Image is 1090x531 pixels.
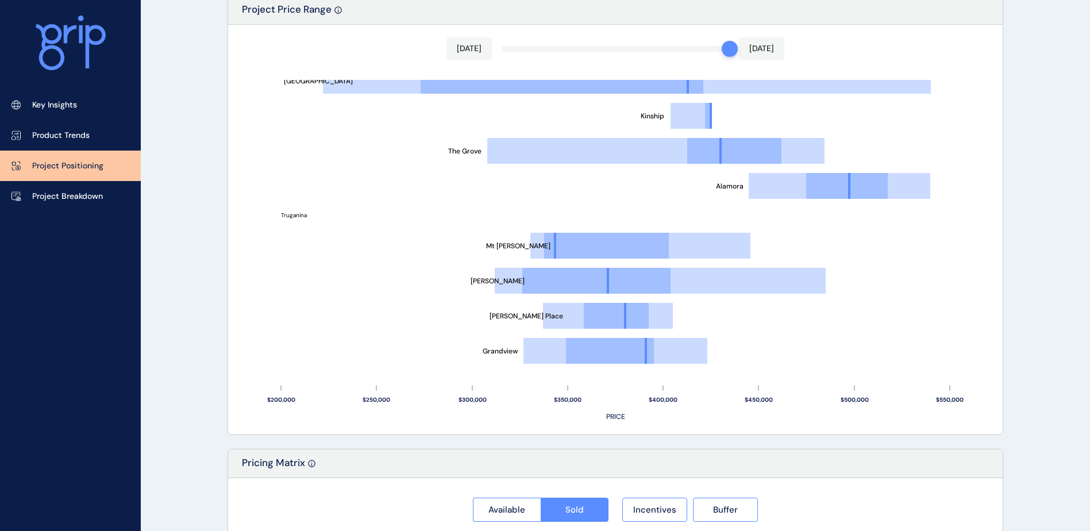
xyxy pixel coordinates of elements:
span: Buffer [713,504,738,515]
text: $250,000 [363,396,390,403]
p: Pricing Matrix [242,456,305,478]
span: Available [488,504,525,515]
text: Mt [PERSON_NAME] [486,241,550,251]
text: [GEOGRAPHIC_DATA] [284,76,353,86]
text: $450,000 [745,396,773,403]
text: The Grove [448,147,482,156]
p: Project Price Range [242,3,332,24]
text: Alamora [716,182,744,191]
text: $500,000 [841,396,869,403]
p: [DATE] [749,43,774,55]
p: Project Positioning [32,160,103,172]
button: Available [473,498,541,522]
text: $550,000 [936,396,964,403]
text: $300,000 [459,396,487,403]
p: [DATE] [457,43,482,55]
p: Key Insights [32,99,77,111]
span: Sold [565,504,584,515]
text: $350,000 [554,396,581,403]
button: Incentives [622,498,687,522]
p: Product Trends [32,130,90,141]
text: [PERSON_NAME] Place [490,311,563,321]
text: [PERSON_NAME] [471,276,525,286]
text: Grandview [483,347,518,356]
text: PRICE [606,412,625,421]
p: Project Breakdown [32,191,103,202]
span: Incentives [633,504,676,515]
text: $200,000 [267,396,295,403]
text: Kinship [641,111,664,121]
button: Buffer [693,498,758,522]
text: Truganina [281,211,307,219]
text: $400,000 [649,396,677,403]
button: Sold [541,498,609,522]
